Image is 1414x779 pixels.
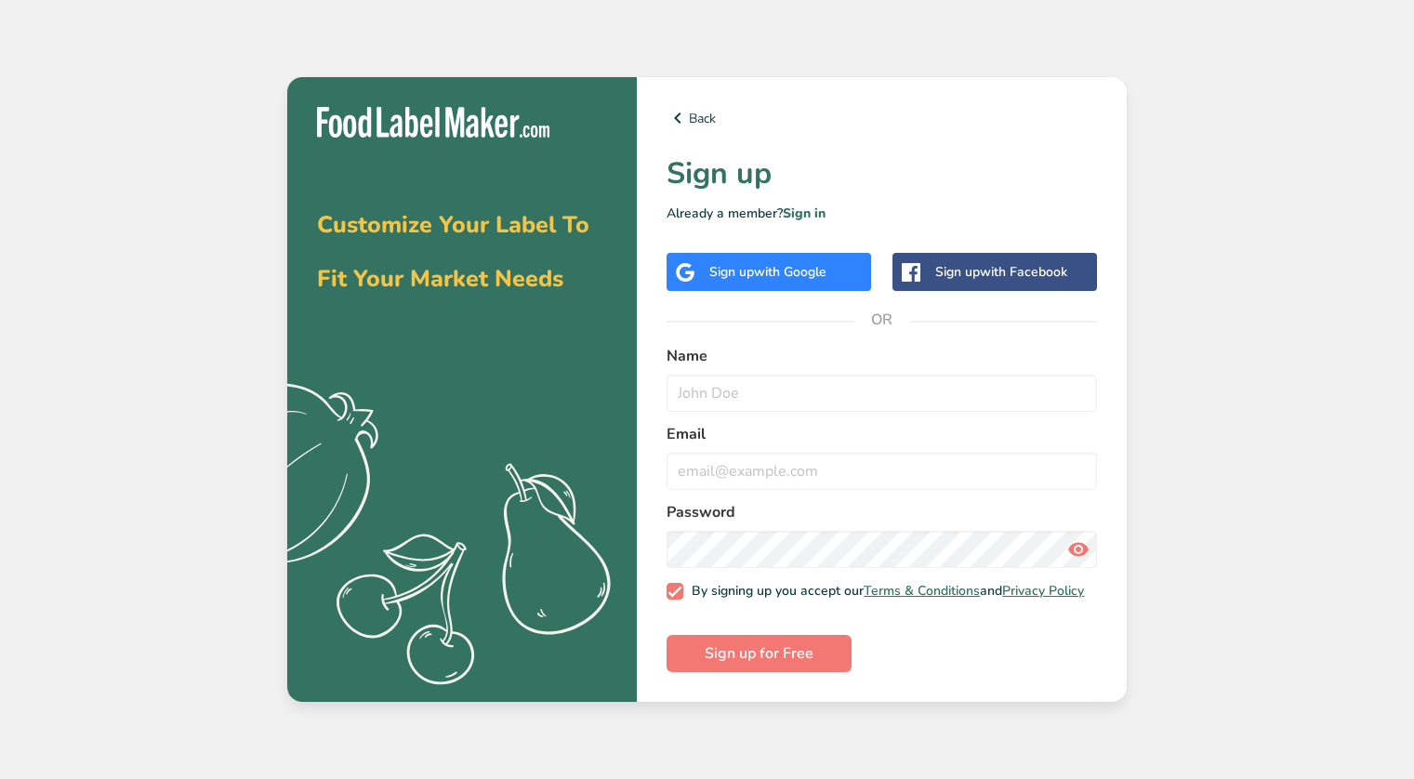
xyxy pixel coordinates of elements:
label: Email [667,423,1097,445]
p: Already a member? [667,204,1097,223]
span: OR [854,292,910,348]
a: Terms & Conditions [864,582,980,600]
a: Privacy Policy [1002,582,1084,600]
span: with Facebook [980,263,1067,281]
label: Name [667,345,1097,367]
div: Sign up [709,262,826,282]
label: Password [667,501,1097,523]
input: email@example.com [667,453,1097,490]
span: with Google [754,263,826,281]
span: Sign up for Free [705,642,813,665]
a: Back [667,107,1097,129]
span: By signing up you accept our and [683,583,1085,600]
img: Food Label Maker [317,107,549,138]
a: Sign in [783,205,826,222]
span: Customize Your Label To Fit Your Market Needs [317,209,589,295]
button: Sign up for Free [667,635,852,672]
h1: Sign up [667,152,1097,196]
input: John Doe [667,375,1097,412]
div: Sign up [935,262,1067,282]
